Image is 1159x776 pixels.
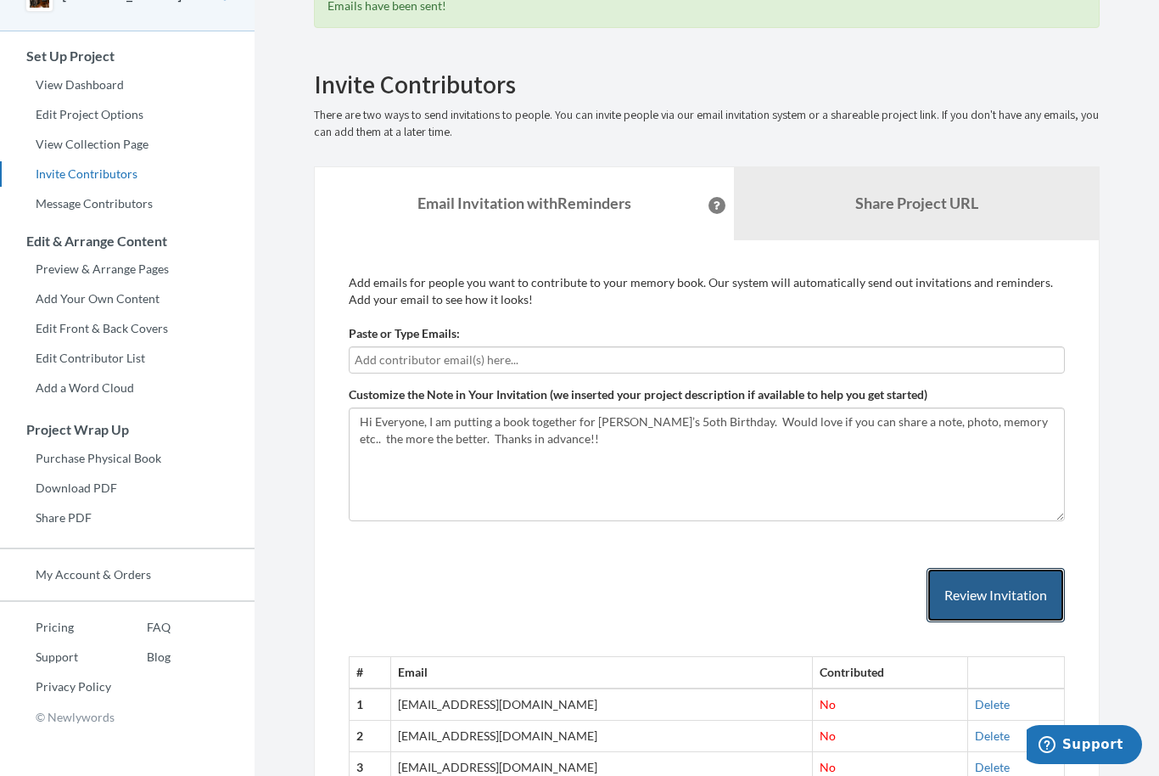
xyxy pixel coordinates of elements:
iframe: Opens a widget where you can chat to one of our agents [1027,725,1142,768]
p: There are two ways to send invitations to people. You can invite people via our email invitation ... [314,107,1100,141]
h2: Invite Contributors [314,70,1100,98]
th: # [350,657,391,689]
label: Customize the Note in Your Invitation (we inserted your project description if available to help ... [349,386,927,403]
a: FAQ [111,615,171,640]
span: No [820,760,836,774]
th: Email [391,657,812,689]
h3: Set Up Project [1,48,255,64]
a: Delete [975,728,1010,743]
td: [EMAIL_ADDRESS][DOMAIN_NAME] [391,721,812,752]
td: [EMAIL_ADDRESS][DOMAIN_NAME] [391,689,812,720]
strong: Email Invitation with Reminders [417,194,631,212]
a: Blog [111,644,171,670]
p: Add emails for people you want to contribute to your memory book. Our system will automatically s... [349,274,1065,308]
a: Delete [975,697,1010,711]
textarea: Hi Everyone, I am putting a book together for [PERSON_NAME]’s 5oth Birthday. Would love if you ca... [349,408,1065,521]
th: Contributed [812,657,967,689]
span: No [820,728,836,743]
a: Delete [975,760,1010,774]
label: Paste or Type Emails: [349,325,460,342]
h3: Edit & Arrange Content [1,233,255,249]
h3: Project Wrap Up [1,422,255,437]
span: No [820,697,836,711]
th: 1 [350,689,391,720]
button: Review Invitation [927,568,1065,623]
b: Share Project URL [855,194,978,212]
th: 2 [350,721,391,752]
input: Add contributor email(s) here... [355,351,1059,369]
